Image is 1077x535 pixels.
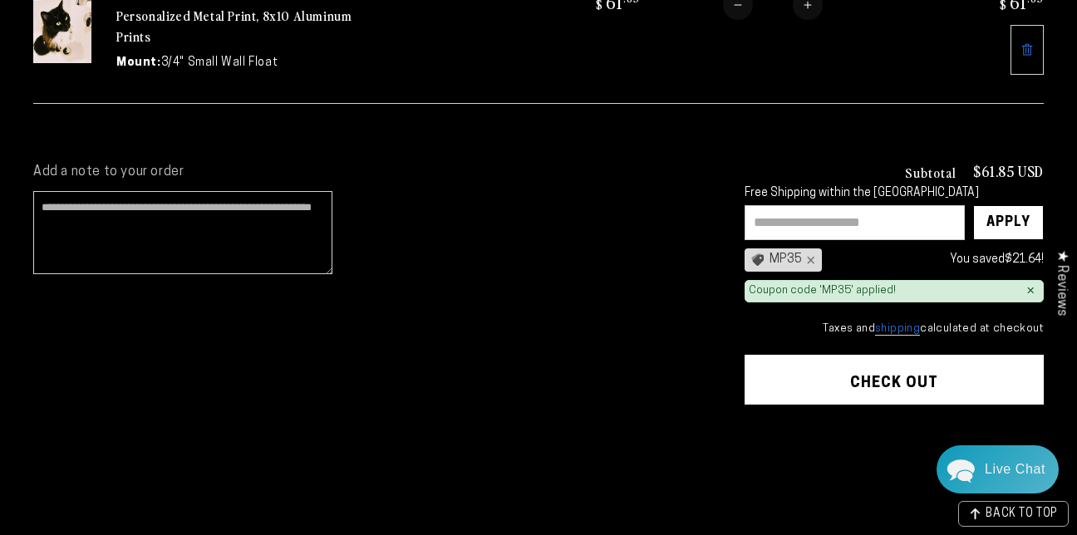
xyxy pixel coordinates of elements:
dd: 3/4" Small Wall Float [161,54,278,71]
span: BACK TO TOP [986,508,1058,520]
span: $21.64 [1005,253,1041,266]
div: Click to open Judge.me floating reviews tab [1045,237,1077,329]
p: $61.85 USD [973,164,1044,179]
dt: Mount: [116,54,161,71]
div: Contact Us Directly [985,445,1045,493]
small: Taxes and calculated at checkout [745,321,1044,337]
div: Coupon code 'MP35' applied! [749,284,896,298]
div: Free Shipping within the [GEOGRAPHIC_DATA] [745,187,1044,201]
button: Check out [745,355,1044,405]
label: Add a note to your order [33,164,711,181]
iframe: PayPal-paypal [745,437,1044,474]
a: Personalized Metal Print, 8x10 Aluminum Prints [116,6,352,46]
div: Chat widget toggle [937,445,1059,493]
a: shipping [875,323,920,336]
div: × [1026,284,1035,297]
div: MP35 [745,248,822,272]
div: Apply [986,206,1030,239]
h3: Subtotal [905,165,957,179]
div: You saved ! [830,249,1044,270]
a: Remove 8"x10" Rectangle White Glossy Aluminyzed Photo [1011,25,1044,75]
div: × [802,253,815,267]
